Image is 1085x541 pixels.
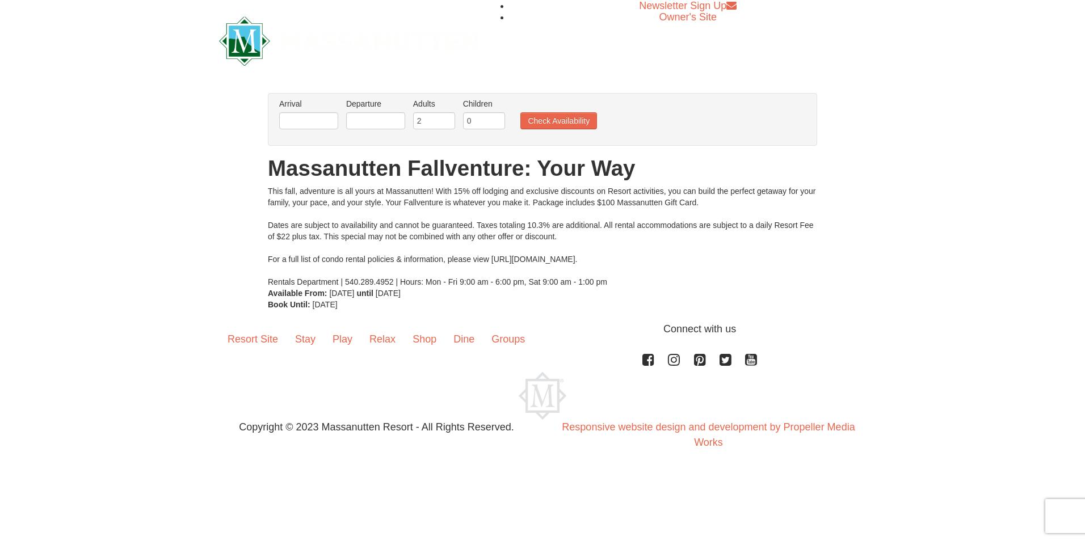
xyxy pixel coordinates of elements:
span: [DATE] [376,289,401,298]
a: Resort Site [219,322,287,357]
a: Massanutten Resort [219,26,479,53]
img: Massanutten Resort Logo [219,16,479,66]
img: Massanutten Resort Logo [519,372,566,420]
label: Arrival [279,98,338,109]
label: Adults [413,98,455,109]
strong: Available From: [268,289,327,298]
a: Groups [483,322,533,357]
p: Copyright © 2023 Massanutten Resort - All Rights Reserved. [211,420,542,435]
span: [DATE] [329,289,354,298]
a: Stay [287,322,324,357]
a: Relax [361,322,404,357]
a: Responsive website design and development by Propeller Media Works [562,421,855,448]
p: Connect with us [219,322,866,337]
a: Owner's Site [659,11,717,23]
a: Play [324,322,361,357]
span: [DATE] [313,300,338,309]
a: Shop [404,322,445,357]
div: This fall, adventure is all yours at Massanutten! With 15% off lodging and exclusive discounts on... [268,185,817,288]
a: Dine [445,322,483,357]
strong: Book Until: [268,300,310,309]
h1: Massanutten Fallventure: Your Way [268,157,817,180]
label: Departure [346,98,405,109]
button: Check Availability [520,112,597,129]
strong: until [356,289,373,298]
label: Children [463,98,505,109]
